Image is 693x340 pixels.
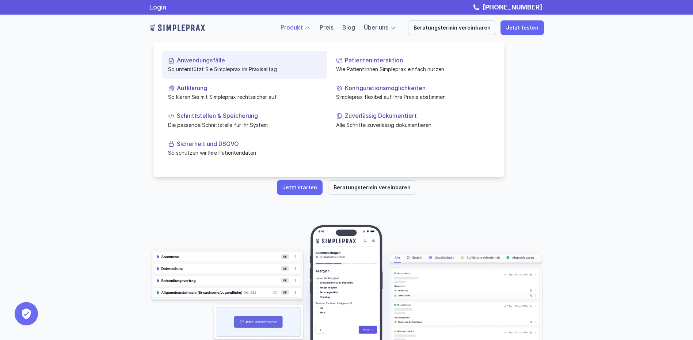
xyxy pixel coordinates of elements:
a: Produkt [281,24,303,31]
a: [PHONE_NUMBER] [481,3,544,11]
p: Aufklärung [177,85,321,92]
p: Sicherheit und DSGVO [177,140,321,147]
a: Zuverlässig DokumentiertAlle Schritte zuverlässig dokumentieren [330,107,495,134]
a: Jetzt starten [277,180,323,195]
p: Patienteninteraktion [345,57,490,64]
p: Wie Patient:innen Simpleprax einfach nutzen [336,65,490,73]
strong: [PHONE_NUMBER] [483,3,542,11]
a: Beratungstermin vereinbaren [328,180,416,195]
a: Login [149,3,166,11]
a: Sicherheit und DSGVOSo schützen wir Ihre Patientendaten [162,134,327,162]
p: Jetzt testen [506,25,538,31]
a: Schnittstellen & SpeicherungDie passende Schnittstelle für Ihr System [162,107,327,134]
p: Alle Schritte zuverlässig dokumentieren [336,121,490,128]
a: Beratungstermin vereinbaren [408,20,496,35]
p: Konfigurationsmöglichkeiten [345,85,490,92]
p: Die passende Schnittstelle für Ihr System [168,121,321,128]
p: So klären Sie mit Simpleprax rechtssicher auf [168,93,321,101]
p: Anwendungsfälle [177,57,321,64]
a: Über uns [364,24,388,31]
a: AufklärungSo klären Sie mit Simpleprax rechtssicher auf [162,79,327,107]
p: Simpleprax flexibel auf Ihre Praxis abstimmen [336,93,490,101]
a: Preis [320,24,334,31]
p: Beratungstermin vereinbaren [334,185,411,191]
p: Beratungstermin vereinbaren [414,25,491,31]
a: KonfigurationsmöglichkeitenSimpleprax flexibel auf Ihre Praxis abstimmen [330,79,495,107]
a: AnwendungsfälleSo unterstützt Sie Simpleprax im Praxisalltag [162,51,327,79]
p: Schnittstellen & Speicherung [177,112,321,119]
p: Zuverlässig Dokumentiert [345,112,490,119]
a: Blog [342,24,355,31]
a: PatienteninteraktionWie Patient:innen Simpleprax einfach nutzen [330,51,495,79]
p: Jetzt starten [282,185,317,191]
a: Jetzt testen [500,20,544,35]
p: So unterstützt Sie Simpleprax im Praxisalltag [168,65,321,73]
p: So schützen wir Ihre Patientendaten [168,149,321,157]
